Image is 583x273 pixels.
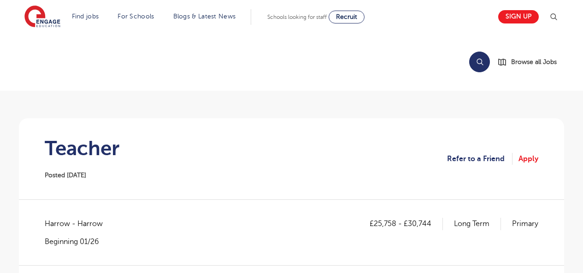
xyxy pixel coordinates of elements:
[329,11,365,23] a: Recruit
[118,13,154,20] a: For Schools
[45,137,119,160] h1: Teacher
[45,237,112,247] p: Beginning 01/26
[447,153,512,165] a: Refer to a Friend
[511,57,557,67] span: Browse all Jobs
[469,52,490,72] button: Search
[45,218,112,230] span: Harrow - Harrow
[173,13,236,20] a: Blogs & Latest News
[267,14,327,20] span: Schools looking for staff
[72,13,99,20] a: Find jobs
[454,218,501,230] p: Long Term
[45,172,86,179] span: Posted [DATE]
[24,6,60,29] img: Engage Education
[512,218,538,230] p: Primary
[518,153,538,165] a: Apply
[498,10,539,23] a: Sign up
[370,218,443,230] p: £25,758 - £30,744
[497,57,564,67] a: Browse all Jobs
[336,13,357,20] span: Recruit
